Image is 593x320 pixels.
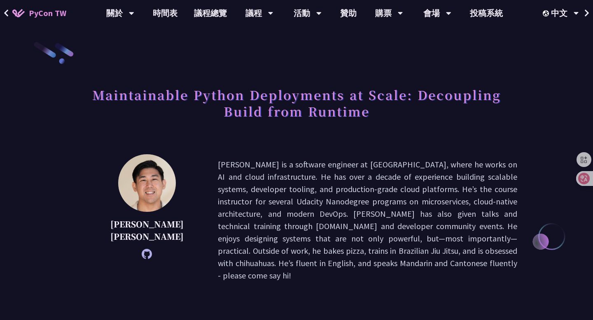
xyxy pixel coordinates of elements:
[76,82,517,123] h1: Maintainable Python Deployments at Scale: Decoupling Build from Runtime
[4,3,75,23] a: PyCon TW
[543,10,551,16] img: Locale Icon
[218,158,517,282] p: [PERSON_NAME] is a software engineer at [GEOGRAPHIC_DATA], where he works on AI and cloud infrast...
[29,7,66,19] span: PyCon TW
[96,218,197,243] p: [PERSON_NAME] [PERSON_NAME]
[12,9,25,17] img: Home icon of PyCon TW 2025
[118,154,176,212] img: Justin Lee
